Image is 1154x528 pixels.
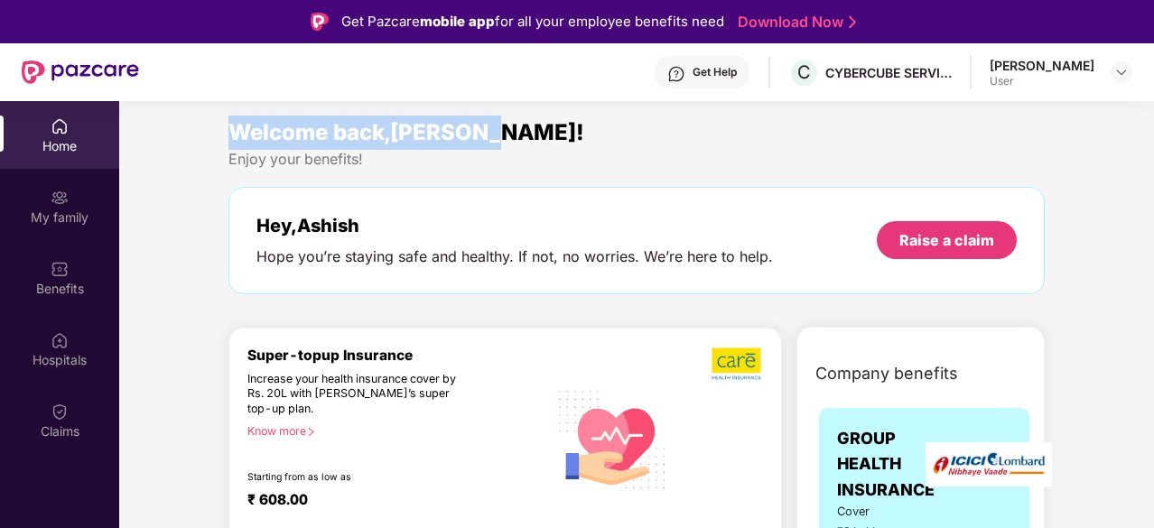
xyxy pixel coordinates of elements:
img: svg+xml;base64,PHN2ZyB3aWR0aD0iMjAiIGhlaWdodD0iMjAiIHZpZXdCb3g9IjAgMCAyMCAyMCIgZmlsbD0ibm9uZSIgeG... [51,189,69,207]
img: svg+xml;base64,PHN2ZyBpZD0iSGVscC0zMngzMiIgeG1sbnM9Imh0dHA6Ly93d3cudzMub3JnLzIwMDAvc3ZnIiB3aWR0aD... [667,65,685,83]
img: Stroke [849,13,856,32]
div: Know more [247,424,537,437]
div: Raise a claim [899,230,994,250]
div: Super-topup Insurance [247,347,548,364]
span: Company benefits [815,361,958,386]
div: Get Help [693,65,737,79]
div: Hope you’re staying safe and healthy. If not, no worries. We’re here to help. [256,247,773,266]
div: Hey, Ashish [256,215,773,236]
div: ₹ 608.00 [247,491,530,513]
img: b5dec4f62d2307b9de63beb79f102df3.png [712,347,763,381]
img: svg+xml;base64,PHN2ZyB4bWxucz0iaHR0cDovL3d3dy53My5vcmcvMjAwMC9zdmciIHhtbG5zOnhsaW5rPSJodHRwOi8vd3... [548,373,677,504]
strong: mobile app [420,13,495,30]
img: New Pazcare Logo [22,60,139,84]
div: [PERSON_NAME] [990,57,1094,74]
div: Get Pazcare for all your employee benefits need [341,11,724,32]
div: Increase your health insurance cover by Rs. 20L with [PERSON_NAME]’s super top-up plan. [247,372,470,417]
div: CYBERCUBE SERVICES [825,64,952,81]
span: Cover [837,503,903,521]
div: Enjoy your benefits! [228,150,1045,169]
span: C [797,61,811,83]
img: svg+xml;base64,PHN2ZyBpZD0iRHJvcGRvd24tMzJ4MzIiIHhtbG5zPSJodHRwOi8vd3d3LnczLm9yZy8yMDAwL3N2ZyIgd2... [1114,65,1129,79]
div: User [990,74,1094,88]
img: svg+xml;base64,PHN2ZyBpZD0iQ2xhaW0iIHhtbG5zPSJodHRwOi8vd3d3LnczLm9yZy8yMDAwL3N2ZyIgd2lkdGg9IjIwIi... [51,403,69,421]
span: GROUP HEALTH INSURANCE [837,426,935,503]
img: svg+xml;base64,PHN2ZyBpZD0iSG9zcGl0YWxzIiB4bWxucz0iaHR0cDovL3d3dy53My5vcmcvMjAwMC9zdmciIHdpZHRoPS... [51,331,69,349]
img: svg+xml;base64,PHN2ZyBpZD0iQmVuZWZpdHMiIHhtbG5zPSJodHRwOi8vd3d3LnczLm9yZy8yMDAwL3N2ZyIgd2lkdGg9Ij... [51,260,69,278]
span: right [306,427,316,437]
img: insurerLogo [926,442,1052,486]
span: Welcome back,[PERSON_NAME]! [228,119,584,145]
img: svg+xml;base64,PHN2ZyBpZD0iSG9tZSIgeG1sbnM9Imh0dHA6Ly93d3cudzMub3JnLzIwMDAvc3ZnIiB3aWR0aD0iMjAiIG... [51,117,69,135]
div: Starting from as low as [247,471,471,484]
a: Download Now [738,13,851,32]
img: Logo [311,13,329,31]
